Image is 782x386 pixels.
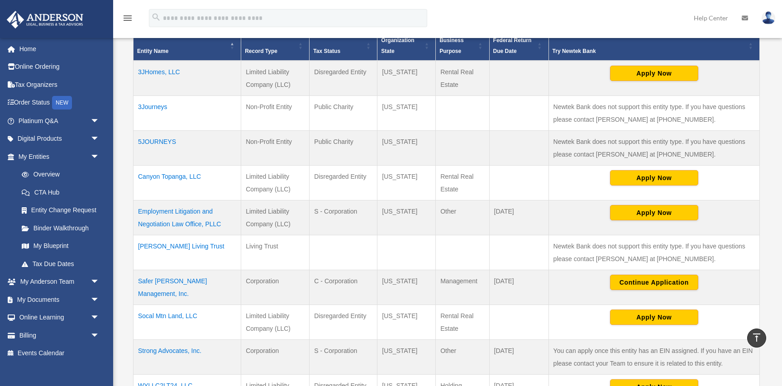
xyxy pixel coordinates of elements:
td: Disregarded Entity [310,61,377,96]
i: menu [122,13,133,24]
td: C - Corporation [310,270,377,305]
td: Corporation [241,270,310,305]
span: arrow_drop_down [91,291,109,309]
a: Billingarrow_drop_down [6,326,113,344]
td: Socal Mtn Land, LLC [134,305,241,340]
span: arrow_drop_down [91,130,109,148]
td: Other [436,200,489,235]
a: vertical_align_top [747,329,766,348]
button: Continue Application [610,275,698,290]
th: Entity Name: Activate to invert sorting [134,31,241,61]
td: Rental Real Estate [436,305,489,340]
i: vertical_align_top [751,332,762,343]
td: Limited Liability Company (LLC) [241,61,310,96]
a: My Documentsarrow_drop_down [6,291,113,309]
th: Record Type: Activate to sort [241,31,310,61]
td: [US_STATE] [377,270,436,305]
th: Tax Status: Activate to sort [310,31,377,61]
a: Online Ordering [6,58,113,76]
td: Newtek Bank does not support this entity type. If you have questions please contact [PERSON_NAME]... [548,96,759,131]
a: Entity Change Request [13,201,109,219]
td: Safer [PERSON_NAME] Management, Inc. [134,270,241,305]
a: menu [122,16,133,24]
td: Rental Real Estate [436,61,489,96]
td: Limited Liability Company (LLC) [241,305,310,340]
td: Public Charity [310,131,377,166]
td: Non-Profit Entity [241,96,310,131]
a: Events Calendar [6,344,113,362]
div: Try Newtek Bank [553,46,746,57]
td: [US_STATE] [377,131,436,166]
td: 5JOURNEYS [134,131,241,166]
span: arrow_drop_down [91,112,109,130]
a: Tax Organizers [6,76,113,94]
td: Other [436,340,489,375]
td: S - Corporation [310,340,377,375]
td: Public Charity [310,96,377,131]
span: arrow_drop_down [91,326,109,345]
td: Disregarded Entity [310,166,377,200]
span: arrow_drop_down [91,148,109,166]
td: [DATE] [489,270,548,305]
td: [US_STATE] [377,96,436,131]
a: Binder Walkthrough [13,219,109,237]
th: Business Purpose: Activate to sort [436,31,489,61]
td: Employment Litigation and Negotiation Law Office, PLLC [134,200,241,235]
td: Newtek Bank does not support this entity type. If you have questions please contact [PERSON_NAME]... [548,235,759,270]
a: Tax Due Dates [13,255,109,273]
th: Try Newtek Bank : Activate to sort [548,31,759,61]
td: S - Corporation [310,200,377,235]
a: My Anderson Teamarrow_drop_down [6,273,113,291]
span: Record Type [245,48,277,54]
td: [DATE] [489,340,548,375]
button: Apply Now [610,170,698,186]
a: CTA Hub [13,183,109,201]
a: Order StatusNEW [6,94,113,112]
div: NEW [52,96,72,110]
button: Apply Now [610,66,698,81]
button: Apply Now [610,310,698,325]
td: Living Trust [241,235,310,270]
img: User Pic [762,11,775,24]
td: Non-Profit Entity [241,131,310,166]
a: Online Learningarrow_drop_down [6,309,113,327]
td: [US_STATE] [377,61,436,96]
a: Home [6,40,113,58]
td: Newtek Bank does not support this entity type. If you have questions please contact [PERSON_NAME]... [548,131,759,166]
span: arrow_drop_down [91,309,109,327]
span: Tax Status [313,48,340,54]
span: Entity Name [137,48,168,54]
td: 3JHomes, LLC [134,61,241,96]
td: Corporation [241,340,310,375]
td: Disregarded Entity [310,305,377,340]
th: Organization State: Activate to sort [377,31,436,61]
td: Limited Liability Company (LLC) [241,166,310,200]
td: [US_STATE] [377,166,436,200]
td: Canyon Topanga, LLC [134,166,241,200]
a: My Blueprint [13,237,109,255]
a: Digital Productsarrow_drop_down [6,130,113,148]
a: Overview [13,166,104,184]
td: Strong Advocates, Inc. [134,340,241,375]
a: My Entitiesarrow_drop_down [6,148,109,166]
td: You can apply once this entity has an EIN assigned. If you have an EIN please contact your Team t... [548,340,759,375]
td: [US_STATE] [377,200,436,235]
td: Limited Liability Company (LLC) [241,200,310,235]
i: search [151,12,161,22]
img: Anderson Advisors Platinum Portal [4,11,86,29]
td: [US_STATE] [377,340,436,375]
td: [US_STATE] [377,305,436,340]
td: [PERSON_NAME] Living Trust [134,235,241,270]
a: Platinum Q&Aarrow_drop_down [6,112,113,130]
button: Apply Now [610,205,698,220]
th: Federal Return Due Date: Activate to sort [489,31,548,61]
td: 3Journeys [134,96,241,131]
td: Rental Real Estate [436,166,489,200]
td: [DATE] [489,200,548,235]
td: Management [436,270,489,305]
span: arrow_drop_down [91,273,109,291]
